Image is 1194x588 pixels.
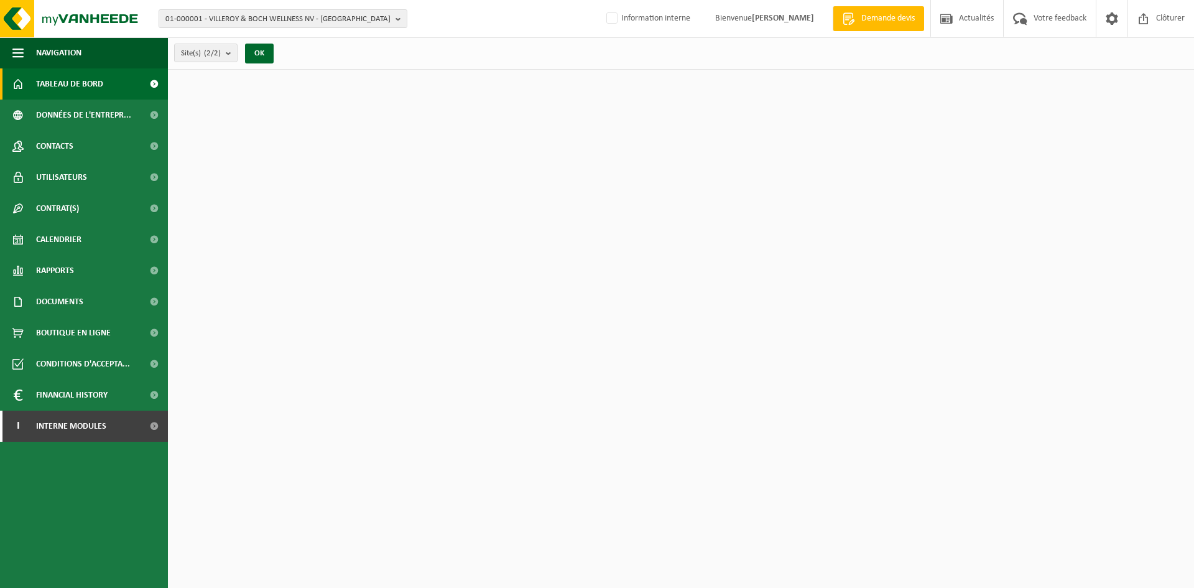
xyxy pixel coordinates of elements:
button: Site(s)(2/2) [174,44,238,62]
span: Rapports [36,255,74,286]
span: 01-000001 - VILLEROY & BOCH WELLNESS NV - [GEOGRAPHIC_DATA] [165,10,391,29]
span: I [12,411,24,442]
span: Contacts [36,131,73,162]
span: Demande devis [858,12,918,25]
span: Interne modules [36,411,106,442]
strong: [PERSON_NAME] [752,14,814,23]
span: Navigation [36,37,81,68]
label: Information interne [604,9,690,28]
count: (2/2) [204,49,221,57]
span: Utilisateurs [36,162,87,193]
span: Données de l'entrepr... [36,100,131,131]
button: 01-000001 - VILLEROY & BOCH WELLNESS NV - [GEOGRAPHIC_DATA] [159,9,407,28]
span: Contrat(s) [36,193,79,224]
span: Documents [36,286,83,317]
span: Tableau de bord [36,68,103,100]
span: Financial History [36,380,108,411]
span: Calendrier [36,224,81,255]
a: Demande devis [833,6,924,31]
button: OK [245,44,274,63]
span: Conditions d'accepta... [36,348,130,380]
span: Site(s) [181,44,221,63]
span: Boutique en ligne [36,317,111,348]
